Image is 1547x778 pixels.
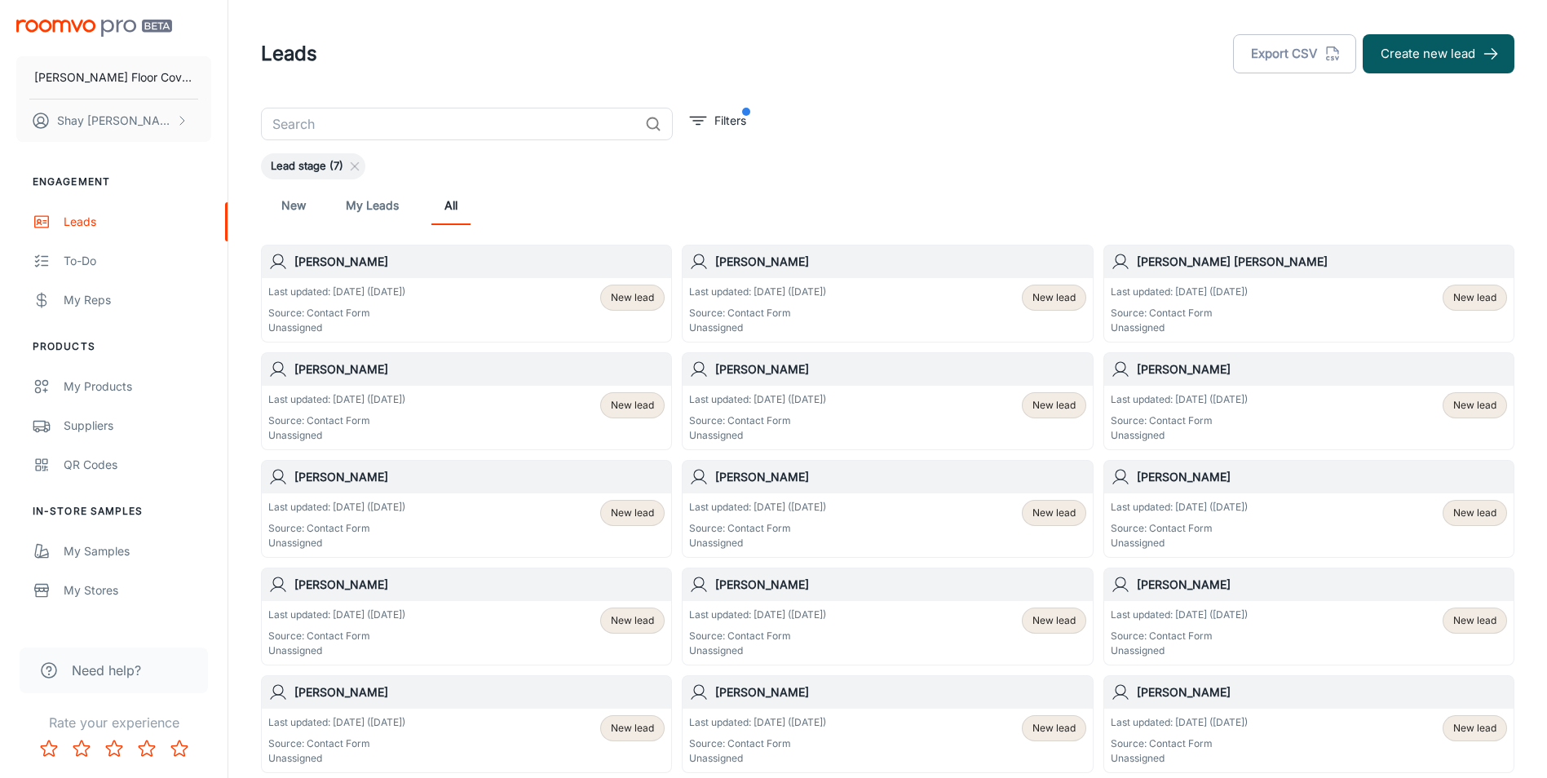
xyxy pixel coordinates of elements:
[261,460,672,558] a: [PERSON_NAME]Last updated: [DATE] ([DATE])Source: Contact FormUnassignedNew lead
[64,213,211,231] div: Leads
[163,732,196,765] button: Rate 5 star
[268,751,405,766] p: Unassigned
[261,39,317,69] h1: Leads
[33,732,65,765] button: Rate 1 star
[1111,736,1248,751] p: Source: Contact Form
[268,320,405,335] p: Unassigned
[1453,290,1496,305] span: New lead
[274,186,313,225] a: New
[1111,521,1248,536] p: Source: Contact Form
[1233,34,1356,73] button: Export CSV
[268,500,405,515] p: Last updated: [DATE] ([DATE])
[268,428,405,443] p: Unassigned
[1103,568,1514,665] a: [PERSON_NAME]Last updated: [DATE] ([DATE])Source: Contact FormUnassignedNew lead
[130,732,163,765] button: Rate 4 star
[715,360,1085,378] h6: [PERSON_NAME]
[98,732,130,765] button: Rate 3 star
[261,352,672,450] a: [PERSON_NAME]Last updated: [DATE] ([DATE])Source: Contact FormUnassignedNew lead
[715,576,1085,594] h6: [PERSON_NAME]
[682,245,1093,343] a: [PERSON_NAME]Last updated: [DATE] ([DATE])Source: Contact FormUnassignedNew lead
[1453,398,1496,413] span: New lead
[268,413,405,428] p: Source: Contact Form
[64,542,211,560] div: My Samples
[1111,320,1248,335] p: Unassigned
[1032,506,1076,520] span: New lead
[1103,245,1514,343] a: [PERSON_NAME] [PERSON_NAME]Last updated: [DATE] ([DATE])Source: Contact FormUnassignedNew lead
[1137,360,1507,378] h6: [PERSON_NAME]
[1111,643,1248,658] p: Unassigned
[689,643,826,658] p: Unassigned
[294,683,665,701] h6: [PERSON_NAME]
[689,285,826,299] p: Last updated: [DATE] ([DATE])
[689,428,826,443] p: Unassigned
[64,252,211,270] div: To-do
[294,468,665,486] h6: [PERSON_NAME]
[16,99,211,142] button: Shay [PERSON_NAME]
[268,285,405,299] p: Last updated: [DATE] ([DATE])
[64,581,211,599] div: My Stores
[294,360,665,378] h6: [PERSON_NAME]
[64,417,211,435] div: Suppliers
[689,413,826,428] p: Source: Contact Form
[261,675,672,773] a: [PERSON_NAME]Last updated: [DATE] ([DATE])Source: Contact FormUnassignedNew lead
[1111,536,1248,550] p: Unassigned
[1032,613,1076,628] span: New lead
[689,536,826,550] p: Unassigned
[64,456,211,474] div: QR Codes
[715,683,1085,701] h6: [PERSON_NAME]
[611,398,654,413] span: New lead
[686,108,750,134] button: filter
[1111,751,1248,766] p: Unassigned
[268,536,405,550] p: Unassigned
[611,721,654,736] span: New lead
[1032,398,1076,413] span: New lead
[1111,428,1248,443] p: Unassigned
[682,675,1093,773] a: [PERSON_NAME]Last updated: [DATE] ([DATE])Source: Contact FormUnassignedNew lead
[72,661,141,680] span: Need help?
[715,468,1085,486] h6: [PERSON_NAME]
[261,158,353,175] span: Lead stage (7)
[1111,608,1248,622] p: Last updated: [DATE] ([DATE])
[261,245,672,343] a: [PERSON_NAME]Last updated: [DATE] ([DATE])Source: Contact FormUnassignedNew lead
[1137,253,1507,271] h6: [PERSON_NAME] [PERSON_NAME]
[346,186,399,225] a: My Leads
[1103,675,1514,773] a: [PERSON_NAME]Last updated: [DATE] ([DATE])Source: Contact FormUnassignedNew lead
[268,643,405,658] p: Unassigned
[268,392,405,407] p: Last updated: [DATE] ([DATE])
[682,460,1093,558] a: [PERSON_NAME]Last updated: [DATE] ([DATE])Source: Contact FormUnassignedNew lead
[268,736,405,751] p: Source: Contact Form
[1453,721,1496,736] span: New lead
[1453,506,1496,520] span: New lead
[268,306,405,320] p: Source: Contact Form
[1103,352,1514,450] a: [PERSON_NAME]Last updated: [DATE] ([DATE])Source: Contact FormUnassignedNew lead
[1032,721,1076,736] span: New lead
[268,608,405,622] p: Last updated: [DATE] ([DATE])
[689,521,826,536] p: Source: Contact Form
[1111,413,1248,428] p: Source: Contact Form
[689,500,826,515] p: Last updated: [DATE] ([DATE])
[689,392,826,407] p: Last updated: [DATE] ([DATE])
[611,613,654,628] span: New lead
[294,576,665,594] h6: [PERSON_NAME]
[1111,392,1248,407] p: Last updated: [DATE] ([DATE])
[1137,576,1507,594] h6: [PERSON_NAME]
[431,186,471,225] a: All
[611,290,654,305] span: New lead
[261,568,672,665] a: [PERSON_NAME]Last updated: [DATE] ([DATE])Source: Contact FormUnassignedNew lead
[682,352,1093,450] a: [PERSON_NAME]Last updated: [DATE] ([DATE])Source: Contact FormUnassignedNew lead
[64,378,211,396] div: My Products
[1032,290,1076,305] span: New lead
[16,56,211,99] button: [PERSON_NAME] Floor Covering
[1111,629,1248,643] p: Source: Contact Form
[261,108,639,140] input: Search
[611,506,654,520] span: New lead
[682,568,1093,665] a: [PERSON_NAME]Last updated: [DATE] ([DATE])Source: Contact FormUnassignedNew lead
[1111,285,1248,299] p: Last updated: [DATE] ([DATE])
[13,713,214,732] p: Rate your experience
[1111,500,1248,515] p: Last updated: [DATE] ([DATE])
[268,629,405,643] p: Source: Contact Form
[261,153,365,179] div: Lead stage (7)
[65,732,98,765] button: Rate 2 star
[1363,34,1514,73] button: Create new lead
[268,715,405,730] p: Last updated: [DATE] ([DATE])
